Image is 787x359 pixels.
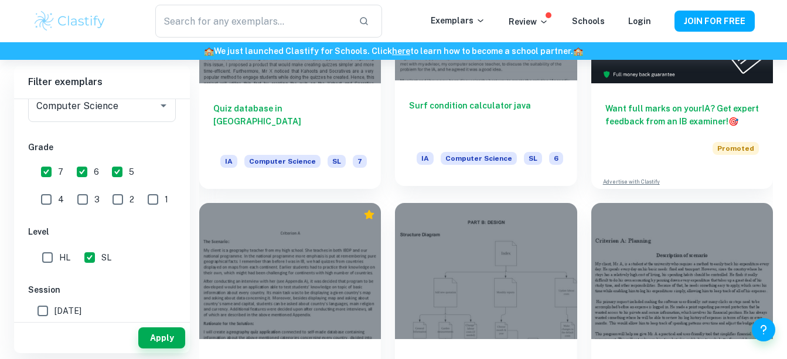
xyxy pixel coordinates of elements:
[129,165,134,178] span: 5
[101,251,111,264] span: SL
[59,251,70,264] span: HL
[363,209,375,221] div: Premium
[392,46,410,56] a: here
[431,14,485,27] p: Exemplars
[549,152,563,165] span: 6
[572,16,605,26] a: Schools
[409,99,563,138] h6: Surf condition calculator java
[28,225,176,238] h6: Level
[573,46,583,56] span: 🏫
[441,152,517,165] span: Computer Science
[58,165,63,178] span: 7
[752,318,775,341] button: Help and Feedback
[353,155,367,168] span: 7
[628,16,651,26] a: Login
[165,193,168,206] span: 1
[2,45,785,57] h6: We just launched Clastify for Schools. Click to learn how to become a school partner.
[213,102,367,141] h6: Quiz database in [GEOGRAPHIC_DATA]
[14,66,190,99] h6: Filter exemplars
[220,155,237,168] span: IA
[328,155,346,168] span: SL
[155,5,349,38] input: Search for any exemplars...
[155,97,172,114] button: Open
[728,117,738,126] span: 🎯
[244,155,321,168] span: Computer Science
[509,15,548,28] p: Review
[33,9,107,33] img: Clastify logo
[605,102,759,128] h6: Want full marks on your IA ? Get expert feedback from an IB examiner!
[58,193,64,206] span: 4
[417,152,434,165] span: IA
[674,11,755,32] button: JOIN FOR FREE
[28,283,176,296] h6: Session
[524,152,542,165] span: SL
[138,327,185,348] button: Apply
[94,193,100,206] span: 3
[94,165,99,178] span: 6
[54,304,81,317] span: [DATE]
[204,46,214,56] span: 🏫
[713,142,759,155] span: Promoted
[603,178,660,186] a: Advertise with Clastify
[130,193,134,206] span: 2
[28,141,176,154] h6: Grade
